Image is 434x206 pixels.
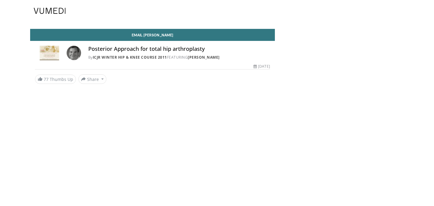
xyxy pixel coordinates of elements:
a: [PERSON_NAME] [188,55,220,60]
a: Email [PERSON_NAME] [30,29,275,41]
span: 77 [44,76,49,82]
div: By FEATURING [88,55,270,60]
div: [DATE] [253,64,270,69]
button: Share [78,74,106,84]
img: VuMedi Logo [34,8,66,14]
h4: Posterior Approach for total hip arthroplasty [88,46,270,52]
a: ICJR Winter Hip & Knee Course 2011 [93,55,167,60]
img: Avatar [67,46,81,60]
a: 77 Thumbs Up [35,75,76,84]
img: ICJR Winter Hip & Knee Course 2011 [35,46,64,60]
